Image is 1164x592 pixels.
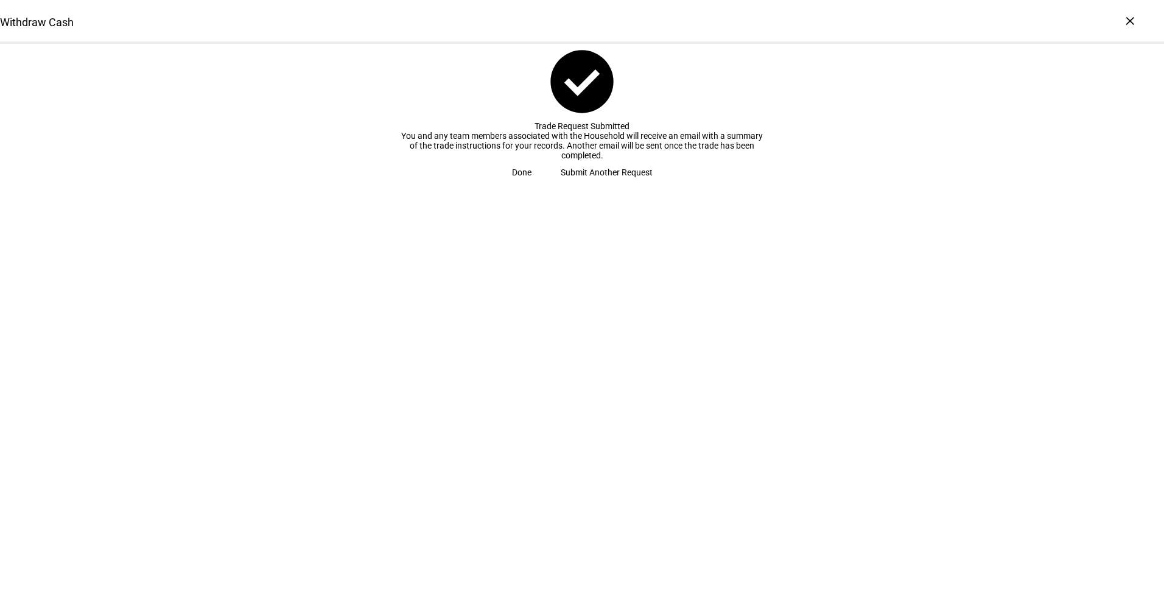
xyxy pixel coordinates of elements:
[546,160,667,185] button: Submit Another Request
[1120,11,1140,30] div: ×
[399,121,765,131] div: Trade Request Submitted
[561,160,653,185] span: Submit Another Request
[544,44,620,119] mat-icon: check_circle
[512,160,531,185] span: Done
[399,131,765,160] div: You and any team members associated with the Household will receive an email with a summary of th...
[497,160,546,185] button: Done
